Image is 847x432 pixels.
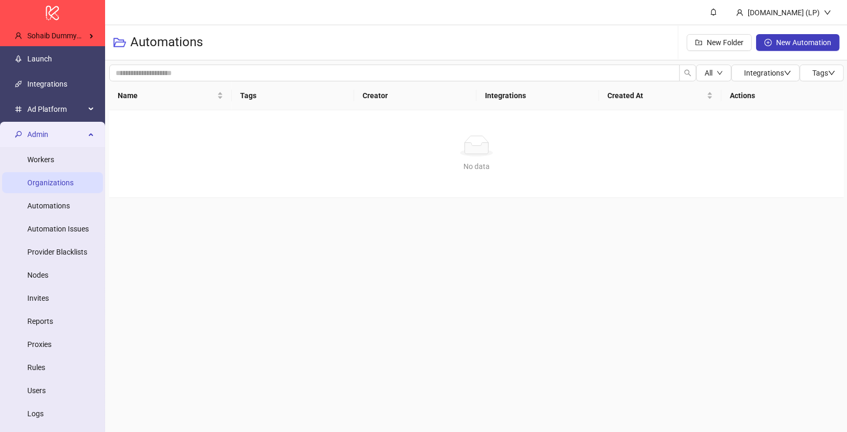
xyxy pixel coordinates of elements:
[684,69,691,77] span: search
[27,80,67,88] a: Integrations
[477,81,599,110] th: Integrations
[113,36,126,49] span: folder-open
[800,65,844,81] button: Tagsdown
[27,363,45,372] a: Rules
[607,90,705,101] span: Created At
[824,9,831,16] span: down
[705,69,712,77] span: All
[27,31,121,40] span: Sohaib DummyEmail's Kitchn
[15,131,22,138] span: key
[118,90,215,101] span: Name
[736,9,743,16] span: user
[109,81,232,110] th: Name
[27,294,49,302] a: Invites
[687,34,752,51] button: New Folder
[812,69,835,77] span: Tags
[15,32,22,39] span: user
[27,124,85,145] span: Admin
[27,271,48,279] a: Nodes
[731,65,800,81] button: Integrationsdown
[743,7,824,18] div: [DOMAIN_NAME] (LP)
[354,81,477,110] th: Creator
[15,106,22,113] span: number
[765,39,772,46] span: plus-circle
[828,69,835,77] span: down
[122,161,831,172] div: No data
[27,178,74,187] a: Organizations
[27,317,53,325] a: Reports
[27,225,89,233] a: Automation Issues
[27,202,70,210] a: Automations
[744,69,791,77] span: Integrations
[707,38,743,47] span: New Folder
[27,409,44,418] a: Logs
[232,81,354,110] th: Tags
[27,340,51,349] a: Proxies
[710,8,717,16] span: bell
[27,248,87,256] a: Provider Blacklists
[27,99,85,120] span: Ad Platform
[695,39,703,46] span: folder-add
[599,81,721,110] th: Created At
[27,155,54,164] a: Workers
[130,34,203,51] h3: Automations
[776,38,831,47] span: New Automation
[27,55,52,63] a: Launch
[717,70,723,76] span: down
[27,386,46,395] a: Users
[756,34,840,51] button: New Automation
[696,65,731,81] button: Alldown
[721,81,844,110] th: Actions
[784,69,791,77] span: down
